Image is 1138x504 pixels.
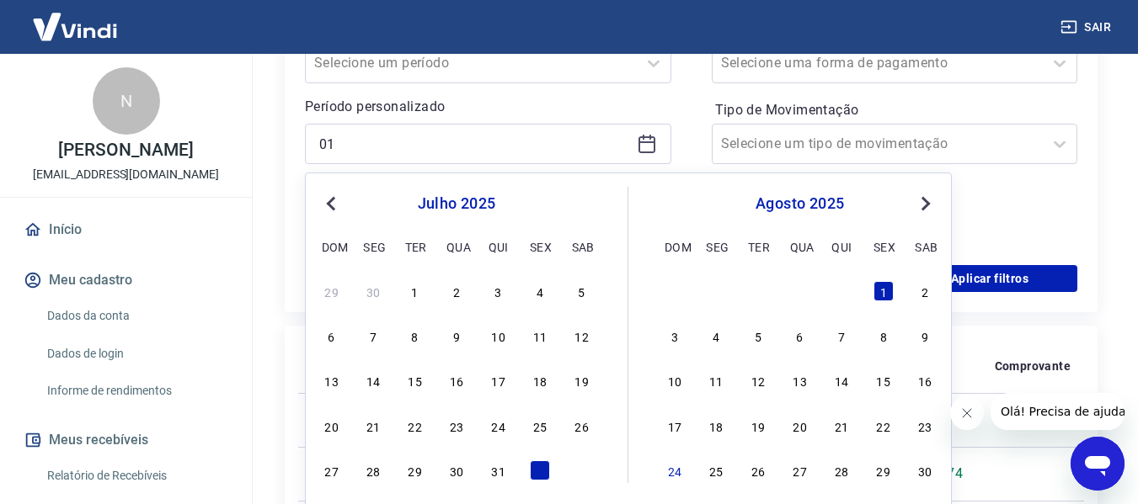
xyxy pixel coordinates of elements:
[874,326,894,346] div: Choose sexta-feira, 8 de agosto de 2025
[915,236,935,257] div: sab
[706,281,726,301] div: Choose segunda-feira, 28 de julho de 2025
[915,326,935,346] div: Choose sábado, 9 de agosto de 2025
[572,281,592,301] div: Choose sábado, 5 de julho de 2025
[489,370,509,390] div: Choose quinta-feira, 17 de julho de 2025
[319,279,594,482] div: month 2025-07
[662,194,938,214] div: agosto 2025
[405,370,425,390] div: Choose terça-feira, 15 de julho de 2025
[902,265,1077,292] button: Aplicar filtros
[874,281,894,301] div: Choose sexta-feira, 1 de agosto de 2025
[530,326,550,346] div: Choose sexta-feira, 11 de julho de 2025
[305,97,671,117] p: Período personalizado
[790,460,810,480] div: Choose quarta-feira, 27 de agosto de 2025
[874,370,894,390] div: Choose sexta-feira, 15 de agosto de 2025
[319,194,594,214] div: julho 2025
[790,236,810,257] div: qua
[446,416,467,436] div: Choose quarta-feira, 23 de julho de 2025
[530,460,550,480] div: Choose sexta-feira, 1 de agosto de 2025
[405,281,425,301] div: Choose terça-feira, 1 de julho de 2025
[874,416,894,436] div: Choose sexta-feira, 22 de agosto de 2025
[1057,12,1118,43] button: Sair
[831,370,852,390] div: Choose quinta-feira, 14 de agosto de 2025
[40,374,232,408] a: Informe de rendimentos
[363,236,383,257] div: seg
[916,194,936,214] button: Next Month
[405,236,425,257] div: ter
[530,416,550,436] div: Choose sexta-feira, 25 de julho de 2025
[58,141,193,159] p: [PERSON_NAME]
[915,281,935,301] div: Choose sábado, 2 de agosto de 2025
[572,416,592,436] div: Choose sábado, 26 de julho de 2025
[748,281,768,301] div: Choose terça-feira, 29 de julho de 2025
[831,460,852,480] div: Choose quinta-feira, 28 de agosto de 2025
[446,236,467,257] div: qua
[831,236,852,257] div: qui
[322,326,342,346] div: Choose domingo, 6 de julho de 2025
[322,416,342,436] div: Choose domingo, 20 de julho de 2025
[363,460,383,480] div: Choose segunda-feira, 28 de julho de 2025
[20,211,232,248] a: Início
[489,460,509,480] div: Choose quinta-feira, 31 de julho de 2025
[530,370,550,390] div: Choose sexta-feira, 18 de julho de 2025
[991,393,1125,430] iframe: Mensagem da empresa
[489,326,509,346] div: Choose quinta-feira, 10 de julho de 2025
[874,236,894,257] div: sex
[489,236,509,257] div: qui
[874,460,894,480] div: Choose sexta-feira, 29 de agosto de 2025
[322,236,342,257] div: dom
[706,326,726,346] div: Choose segunda-feira, 4 de agosto de 2025
[20,262,232,299] button: Meu cadastro
[446,460,467,480] div: Choose quarta-feira, 30 de julho de 2025
[93,67,160,135] div: N
[405,460,425,480] div: Choose terça-feira, 29 de julho de 2025
[40,337,232,371] a: Dados de login
[20,1,130,52] img: Vindi
[363,416,383,436] div: Choose segunda-feira, 21 de julho de 2025
[572,326,592,346] div: Choose sábado, 12 de julho de 2025
[748,416,768,436] div: Choose terça-feira, 19 de agosto de 2025
[363,326,383,346] div: Choose segunda-feira, 7 de julho de 2025
[322,460,342,480] div: Choose domingo, 27 de julho de 2025
[530,236,550,257] div: sex
[322,370,342,390] div: Choose domingo, 13 de julho de 2025
[831,281,852,301] div: Choose quinta-feira, 31 de julho de 2025
[790,370,810,390] div: Choose quarta-feira, 13 de agosto de 2025
[748,326,768,346] div: Choose terça-feira, 5 de agosto de 2025
[1071,437,1125,491] iframe: Botão para abrir a janela de mensagens
[790,281,810,301] div: Choose quarta-feira, 30 de julho de 2025
[748,236,768,257] div: ter
[405,326,425,346] div: Choose terça-feira, 8 de julho de 2025
[706,236,726,257] div: seg
[790,326,810,346] div: Choose quarta-feira, 6 de agosto de 2025
[665,370,685,390] div: Choose domingo, 10 de agosto de 2025
[446,326,467,346] div: Choose quarta-feira, 9 de julho de 2025
[831,416,852,436] div: Choose quinta-feira, 21 de agosto de 2025
[915,460,935,480] div: Choose sábado, 30 de agosto de 2025
[20,422,232,459] button: Meus recebíveis
[489,416,509,436] div: Choose quinta-feira, 24 de julho de 2025
[915,416,935,436] div: Choose sábado, 23 de agosto de 2025
[322,281,342,301] div: Choose domingo, 29 de junho de 2025
[665,460,685,480] div: Choose domingo, 24 de agosto de 2025
[530,281,550,301] div: Choose sexta-feira, 4 de julho de 2025
[748,460,768,480] div: Choose terça-feira, 26 de agosto de 2025
[915,370,935,390] div: Choose sábado, 16 de agosto de 2025
[10,12,142,25] span: Olá! Precisa de ajuda?
[748,370,768,390] div: Choose terça-feira, 12 de agosto de 2025
[33,166,219,183] p: [EMAIL_ADDRESS][DOMAIN_NAME]
[790,416,810,436] div: Choose quarta-feira, 20 de agosto de 2025
[706,370,726,390] div: Choose segunda-feira, 11 de agosto de 2025
[665,416,685,436] div: Choose domingo, 17 de agosto de 2025
[363,370,383,390] div: Choose segunda-feira, 14 de julho de 2025
[715,100,1075,120] label: Tipo de Movimentação
[446,370,467,390] div: Choose quarta-feira, 16 de julho de 2025
[572,370,592,390] div: Choose sábado, 19 de julho de 2025
[706,460,726,480] div: Choose segunda-feira, 25 de agosto de 2025
[950,396,984,430] iframe: Fechar mensagem
[831,326,852,346] div: Choose quinta-feira, 7 de agosto de 2025
[405,416,425,436] div: Choose terça-feira, 22 de julho de 2025
[706,416,726,436] div: Choose segunda-feira, 18 de agosto de 2025
[319,131,630,157] input: Data inicial
[40,459,232,493] a: Relatório de Recebíveis
[446,281,467,301] div: Choose quarta-feira, 2 de julho de 2025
